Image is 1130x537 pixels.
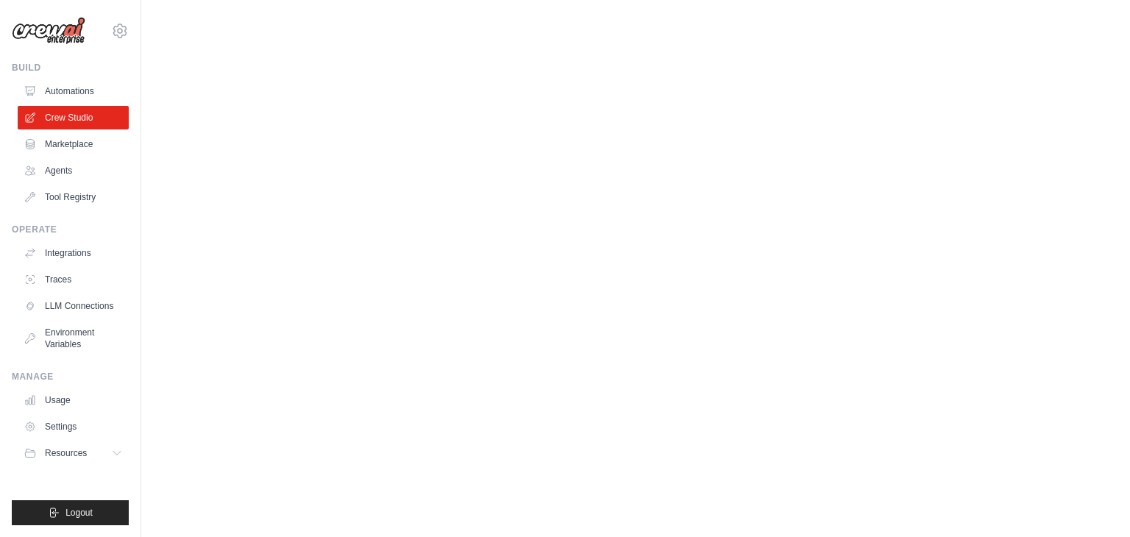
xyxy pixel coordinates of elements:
span: Resources [45,447,87,459]
div: Operate [12,224,129,235]
a: LLM Connections [18,294,129,318]
span: Logout [65,507,93,519]
a: Settings [18,415,129,438]
button: Logout [12,500,129,525]
a: Usage [18,388,129,412]
div: Manage [12,371,129,383]
a: Automations [18,79,129,103]
a: Marketplace [18,132,129,156]
button: Resources [18,441,129,465]
div: Build [12,62,129,74]
img: Logo [12,17,85,45]
a: Agents [18,159,129,182]
a: Traces [18,268,129,291]
a: Environment Variables [18,321,129,356]
a: Crew Studio [18,106,129,129]
a: Tool Registry [18,185,129,209]
a: Integrations [18,241,129,265]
